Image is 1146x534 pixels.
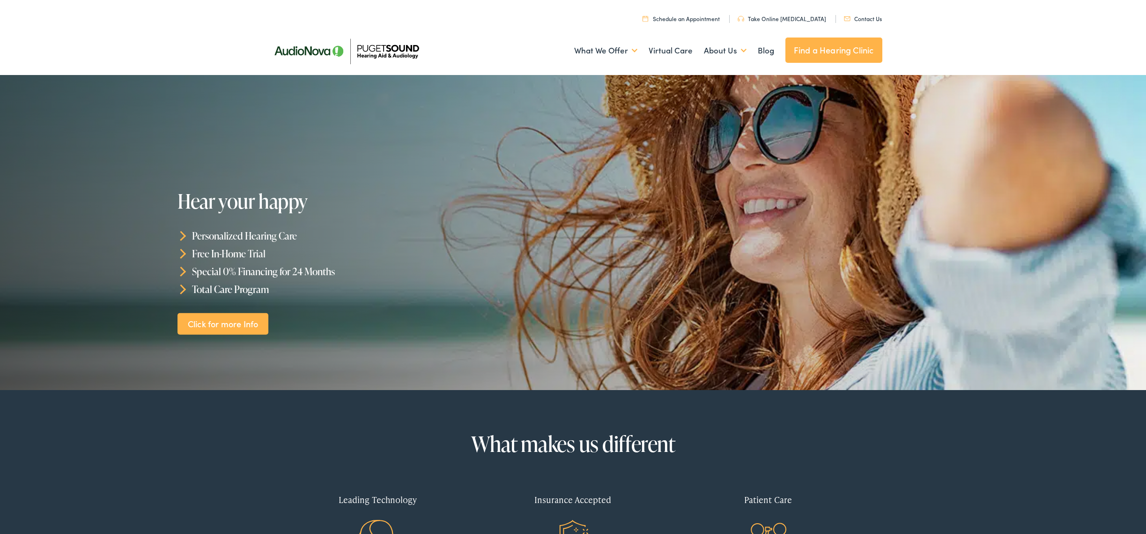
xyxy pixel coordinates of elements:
a: Schedule an Appointment [643,15,720,23]
a: Find a Hearing Clinic [785,38,882,63]
div: Leading Technology [288,486,469,513]
h1: Hear your happy [177,190,462,212]
a: What We Offer [574,33,637,68]
a: Contact Us [844,15,882,23]
div: Insurance Accepted [482,486,664,513]
img: utility icon [738,16,744,22]
a: Blog [758,33,774,68]
a: Click for more Info [177,313,268,335]
li: Special 0% Financing for 24 Months [177,263,578,280]
a: Take Online [MEDICAL_DATA] [738,15,826,23]
h2: What makes us different [288,432,859,456]
a: About Us [704,33,747,68]
img: utility icon [844,16,850,21]
li: Free In-Home Trial [177,245,578,263]
li: Total Care Program [177,280,578,298]
li: Personalized Hearing Care [177,227,578,245]
div: Patient Care [678,486,859,513]
img: utility icon [643,15,648,22]
a: Virtual Care [649,33,693,68]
